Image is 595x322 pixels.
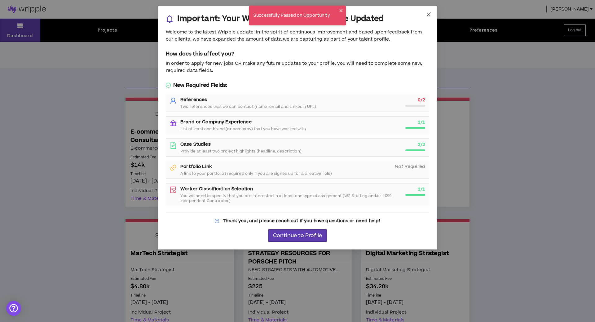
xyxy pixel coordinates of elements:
h3: Important: Your Wripple Profile Needs to be Updated [177,14,384,24]
span: List at least one brand (or company) that you have worked with [180,126,306,131]
strong: 1 / 1 [418,186,425,192]
strong: Brand or Company Experience [180,119,252,125]
span: bell [166,15,174,23]
span: bank [170,120,177,126]
strong: Worker Classification Selection [180,186,253,192]
div: Successfully Passed on Opportunity [252,11,339,21]
strong: 2 / 2 [418,141,425,148]
strong: Portfolio Link [180,163,212,170]
h5: How does this affect you? [166,50,429,58]
button: Close [420,6,437,23]
span: Two references that we can contact (name, email and LinkedIn URL) [180,104,316,109]
span: link [170,164,177,171]
span: question-circle [215,219,219,223]
div: Welcome to the latest Wripple update! In the spirit of continuous improvement and based upon feed... [166,29,429,43]
span: A link to your portfolio (required only If you are signed up for a creative role) [180,171,332,176]
span: check-circle [166,83,171,88]
div: In order to apply for new jobs OR make any future updates to your profile, you will need to compl... [166,60,429,74]
span: user [170,97,177,104]
strong: 0 / 2 [418,97,425,103]
strong: 1 / 1 [418,119,425,126]
strong: Case Studies [180,141,211,148]
span: file-text [170,142,177,149]
span: You will need to specify that you are interested in at least one type of assignment (W2-Staffing ... [180,193,402,203]
div: Open Intercom Messenger [6,301,21,316]
h5: New Required Fields: [166,82,429,89]
i: Not Required [395,163,425,170]
button: close [339,8,343,13]
span: file-search [170,187,177,193]
span: Provide at least two project highlights (headline, description) [180,149,302,154]
span: Continue to Profile [273,233,322,239]
span: close [426,12,431,17]
strong: Thank you, and please reach out if you have questions or need help! [223,218,380,224]
strong: References [180,96,207,103]
button: Continue to Profile [268,229,327,242]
